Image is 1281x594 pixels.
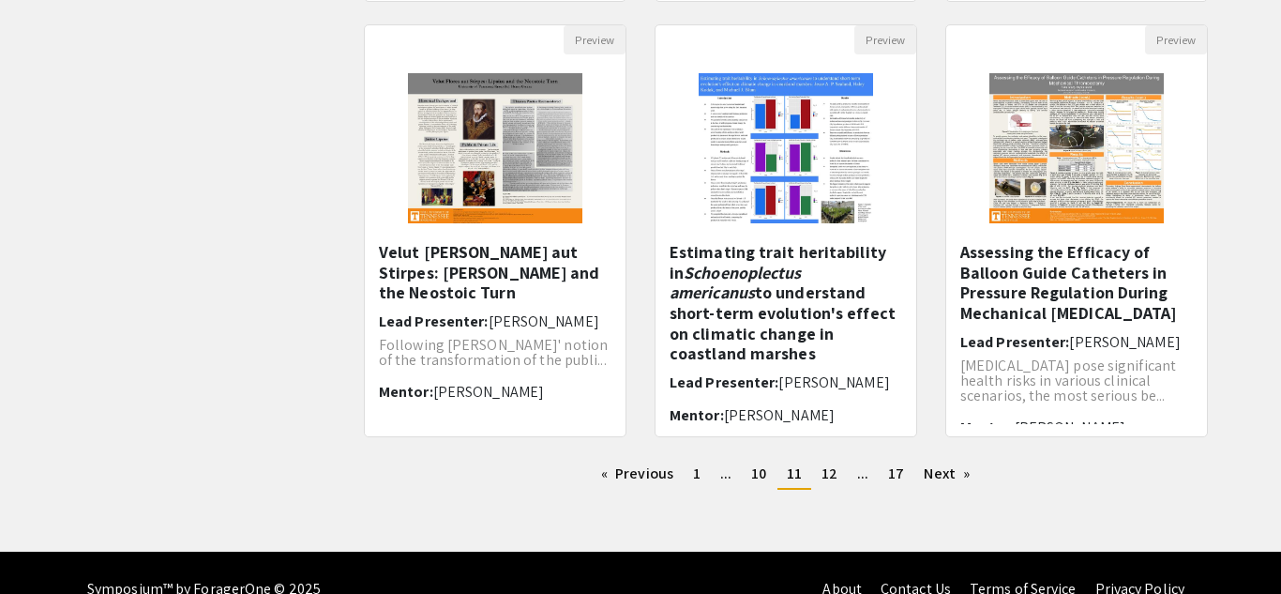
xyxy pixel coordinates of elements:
span: [PERSON_NAME] [724,405,835,425]
span: 1 [693,464,701,483]
span: [PERSON_NAME] [489,312,599,331]
em: Schoenoplectus americanus [670,262,802,304]
span: [MEDICAL_DATA] pose significant health risks in various clinical scenarios, the most serious be... [960,356,1176,405]
div: Open Presentation <p>Assessing the Efficacy of Balloon Guide Catheters in Pressure Regulation Dur... [945,24,1208,437]
h6: Lead Presenter: [379,312,611,330]
h6: Lead Presenter: [960,333,1193,351]
img: <p>Velut Flores aut Stirpes: Justus Lipsius and the Neostoic Turn</p> [389,54,602,242]
span: [PERSON_NAME] [1069,332,1180,352]
span: ... [857,464,868,483]
span: [PERSON_NAME] [1015,418,1125,437]
button: Preview [854,25,916,54]
div: Open Presentation <p>Estimating trait heritability in&nbsp;<em>Schoenoplectus americanus</em>&nbs... [655,24,917,437]
span: Mentor: [960,418,1015,437]
ul: Pagination [364,460,1208,490]
span: 12 [821,464,837,483]
span: [PERSON_NAME] [433,382,544,402]
span: 17 [888,464,904,483]
h6: Lead Presenter: [670,373,902,391]
span: ... [720,464,731,483]
span: Mentor: [670,405,724,425]
img: <p>Estimating trait heritability in&nbsp;<em>Schoenoplectus americanus</em>&nbsp;to understand sh... [680,54,893,242]
button: Preview [564,25,625,54]
h5: Estimating trait heritability in to understand short-term evolution's effect on climatic change i... [670,242,902,364]
span: Following [PERSON_NAME]' notion of the transformation of the publi... [379,335,608,370]
span: Mentor: [379,382,433,402]
h5: Assessing the Efficacy of Balloon Guide Catheters in Pressure Regulation During Mechanical [MEDIC... [960,242,1193,323]
span: [PERSON_NAME] [778,373,889,392]
a: Previous page [592,460,683,488]
span: 11 [787,464,802,483]
button: Preview [1145,25,1207,54]
h5: Velut [PERSON_NAME] aut Stirpes: [PERSON_NAME] and the Neostoic Turn [379,242,611,303]
iframe: Chat [14,510,80,580]
a: Next page [914,460,979,488]
img: <p>Assessing the Efficacy of Balloon Guide Catheters in Pressure Regulation During Mechanical Thr... [971,54,1183,242]
span: 10 [751,464,766,483]
div: Open Presentation <p>Velut Flores aut Stirpes: Justus Lipsius and the Neostoic Turn</p> [364,24,626,437]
